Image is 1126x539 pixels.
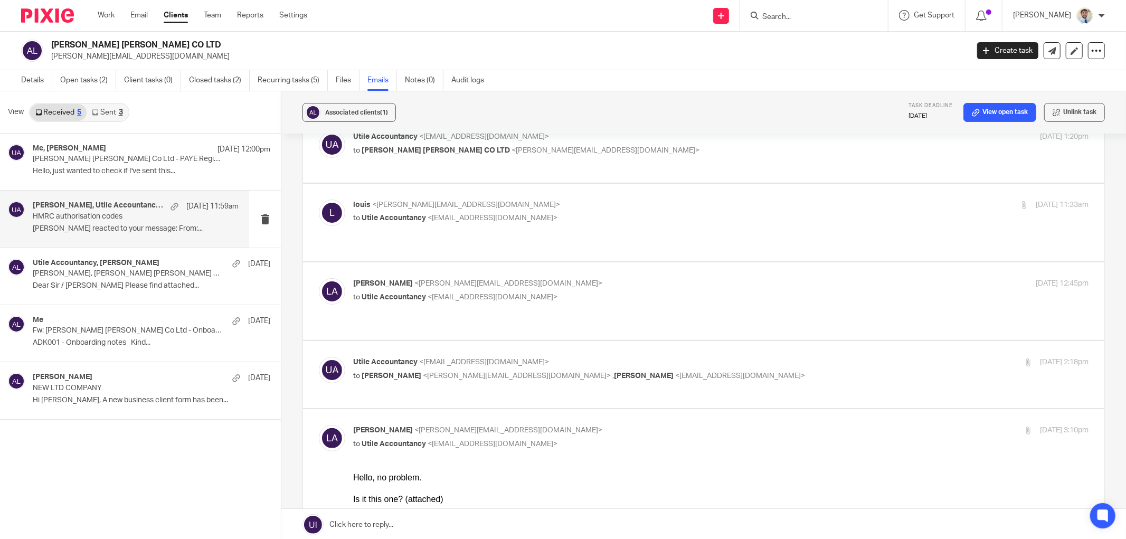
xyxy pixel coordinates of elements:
a: Closed tasks (2) [189,70,250,91]
span: <[EMAIL_ADDRESS][DOMAIN_NAME]> [428,440,557,448]
span: (1) [380,109,388,116]
a: info@[DOMAIN_NAME] [130,70,198,77]
a: Work [98,10,115,21]
a: facebook [147,196,160,205]
span: Utile Accountancy [362,214,426,222]
img: mobilePhone [115,57,121,64]
img: address [115,164,121,171]
span: [PERSON_NAME] [353,427,413,434]
a: Audit logs [451,70,492,91]
a: instagram [178,196,191,205]
span: [STREET_ADDRESS] [130,96,193,103]
h2: [PERSON_NAME] [PERSON_NAME] CO LTD [51,40,779,51]
a: [URL][DOMAIN_NAME] [576,497,654,505]
span: [EMAIL_ADDRESS][DOMAIN_NAME] [130,508,238,516]
span: <[PERSON_NAME][EMAIL_ADDRESS][DOMAIN_NAME]> [423,372,611,380]
a: Recurring tasks (5) [258,70,328,91]
img: mobilePhone [115,109,121,116]
span: to [353,294,360,301]
a: [EMAIL_ADDRESS][DOMAIN_NAME] [90,376,221,384]
img: svg%3E [319,278,345,305]
a: Reports [237,10,263,21]
img: address [115,149,121,156]
span: [PERSON_NAME] [23,6,96,15]
span: <[PERSON_NAME][EMAIL_ADDRESS][DOMAIN_NAME]> [372,201,560,209]
a: Details [21,70,52,91]
a: [EMAIL_ADDRESS][DOMAIN_NAME] [130,417,238,424]
div: 3 [119,109,123,116]
span: 01789 334900 [130,125,171,132]
img: svg%3E [319,131,345,158]
a: Files [336,70,359,91]
img: instagram [207,485,220,498]
img: linkedin [163,138,175,151]
img: website [115,151,121,158]
span: louis [353,201,371,209]
span: [PERSON_NAME] [614,372,674,380]
img: svg%3E [21,40,43,62]
a: instagram [178,144,191,153]
a: info@[DOMAIN_NAME] [130,122,198,129]
img: facebook [177,206,190,219]
img: emailAddress [115,70,121,77]
span: View [8,107,24,118]
span: 01789 334900 [130,56,171,64]
img: instagram [207,206,220,219]
p: [DATE] [248,373,270,383]
img: address [115,97,121,103]
span: , [612,372,614,380]
p: [DATE] [909,112,953,120]
a: [URL][DOMAIN_NAME] [130,151,197,158]
span: info [130,70,140,77]
span: Associated clients [325,109,388,116]
p: [DATE] 11:33am [1036,200,1089,211]
a: linkedin [192,490,205,499]
span: Utile Accountancy [353,133,418,140]
img: svg%3E [319,357,345,383]
a: Notes (0) [405,70,443,91]
a: Email [130,10,148,21]
h4: [PERSON_NAME] [33,373,92,382]
p: [DATE] 3:10pm [1040,425,1089,436]
span: Utile Accountancy [353,358,418,366]
a: [EMAIL_ADDRESS][DOMAIN_NAME] [130,138,238,145]
a: View open task [963,103,1036,122]
img: emailAddress [115,417,121,423]
img: instagram [178,138,191,151]
span: <[EMAIL_ADDRESS][DOMAIN_NAME]> [675,372,805,380]
span: info [130,122,140,129]
span: [STREET_ADDRESS] [130,443,193,450]
a: facebook [147,144,160,153]
img: emailAddress [115,509,121,516]
span: 01789 334900 [130,403,171,411]
img: emailAddress [115,122,121,129]
img: mobilePhone [115,125,121,131]
h4: [PERSON_NAME], Utile Accountancy, louis [33,201,165,210]
span: [STREET_ADDRESS] [130,164,193,172]
p: Hi [PERSON_NAME], A new business client form has been... [33,396,270,405]
img: linkedin [192,485,205,498]
p: Hello, just wanted to check if I've sent this... [33,167,270,176]
img: linkedin [192,206,205,219]
span: [PERSON_NAME] [353,280,413,287]
span: Get Support [914,12,954,19]
img: svg%3E [8,201,25,218]
img: instagram [178,191,191,203]
a: [URL][DOMAIN_NAME] [130,522,197,529]
span: to [353,147,360,154]
span: [PERSON_NAME] [PERSON_NAME] CO LTD [362,147,510,154]
span: Utile Accountancy [362,294,426,301]
img: like [9,4,22,17]
img: Pixie [21,8,74,23]
img: facebook [147,138,160,151]
a: [URL][DOMAIN_NAME] [130,430,197,437]
img: website [115,522,121,529]
span: Utile Accountancy [362,440,426,448]
img: website [115,136,121,143]
span: to [353,440,360,448]
img: website [115,83,121,90]
a: linkedin [163,144,175,153]
img: website [115,430,121,437]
